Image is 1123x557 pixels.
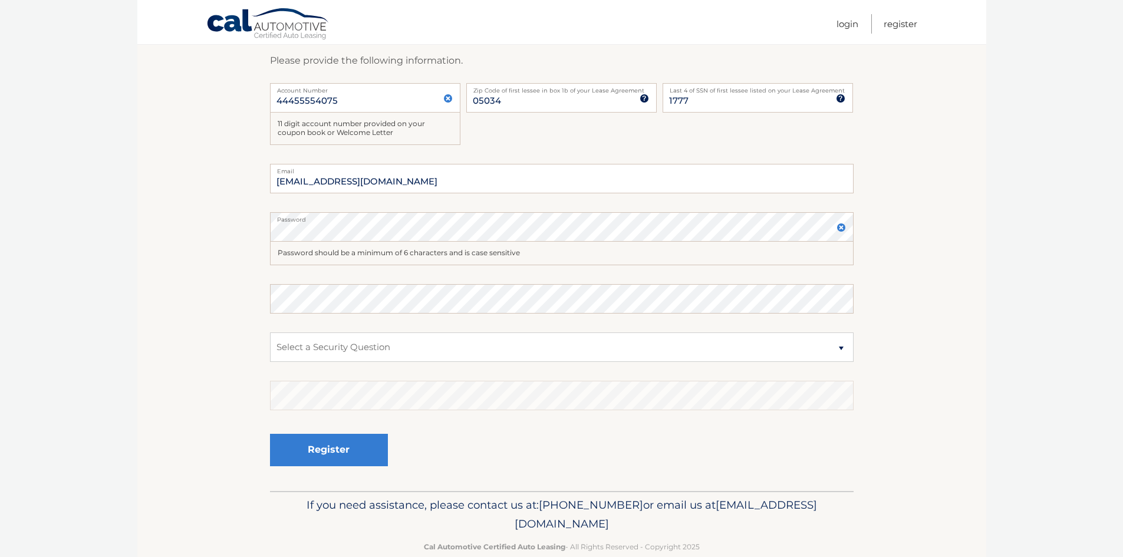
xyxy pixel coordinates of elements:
[443,94,453,103] img: close.svg
[466,83,657,93] label: Zip Code of first lessee in box 1b of your Lease Agreement
[270,434,388,466] button: Register
[278,496,846,533] p: If you need assistance, please contact us at: or email us at
[663,83,853,93] label: Last 4 of SSN of first lessee listed on your Lease Agreement
[466,83,657,113] input: Zip Code
[278,540,846,553] p: - All Rights Reserved - Copyright 2025
[270,164,854,173] label: Email
[539,498,643,512] span: [PHONE_NUMBER]
[837,223,846,232] img: close.svg
[270,52,854,69] p: Please provide the following information.
[424,542,565,551] strong: Cal Automotive Certified Auto Leasing
[270,242,854,265] div: Password should be a minimum of 6 characters and is case sensitive
[515,498,817,530] span: [EMAIL_ADDRESS][DOMAIN_NAME]
[836,94,845,103] img: tooltip.svg
[640,94,649,103] img: tooltip.svg
[270,83,460,93] label: Account Number
[206,8,330,42] a: Cal Automotive
[270,164,854,193] input: Email
[884,14,917,34] a: Register
[270,113,460,145] div: 11 digit account number provided on your coupon book or Welcome Letter
[663,83,853,113] input: SSN or EIN (last 4 digits only)
[270,212,854,222] label: Password
[837,14,858,34] a: Login
[270,83,460,113] input: Account Number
